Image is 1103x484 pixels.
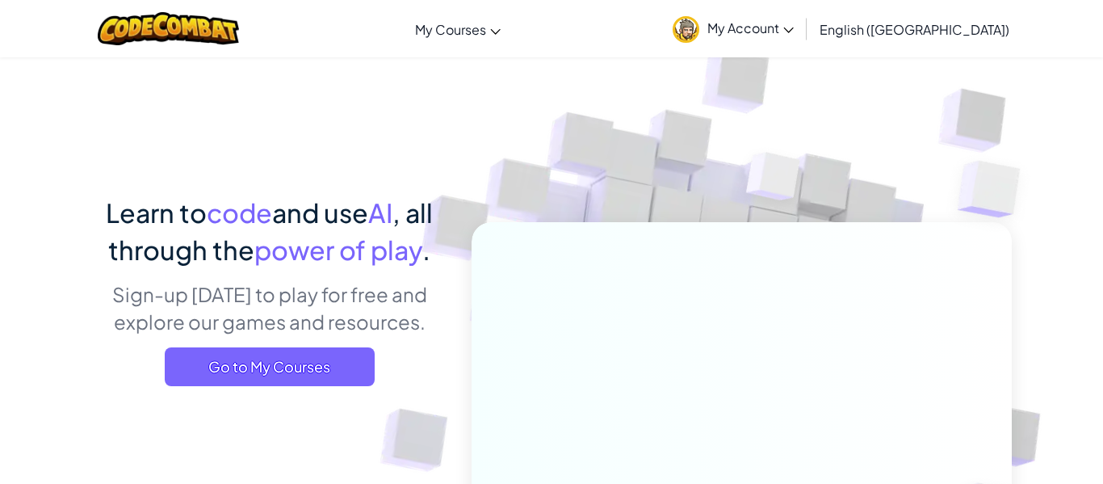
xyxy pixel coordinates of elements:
[106,196,207,229] span: Learn to
[272,196,368,229] span: and use
[707,19,794,36] span: My Account
[415,21,486,38] span: My Courses
[368,196,392,229] span: AI
[820,21,1009,38] span: English ([GEOGRAPHIC_DATA])
[98,12,239,45] img: CodeCombat logo
[165,347,375,386] a: Go to My Courses
[422,234,430,266] span: .
[673,16,699,43] img: avatar
[925,121,1065,258] img: Overlap cubes
[665,3,802,54] a: My Account
[207,196,272,229] span: code
[716,120,832,241] img: Overlap cubes
[407,7,509,51] a: My Courses
[812,7,1017,51] a: English ([GEOGRAPHIC_DATA])
[254,234,422,266] span: power of play
[91,280,447,335] p: Sign-up [DATE] to play for free and explore our games and resources.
